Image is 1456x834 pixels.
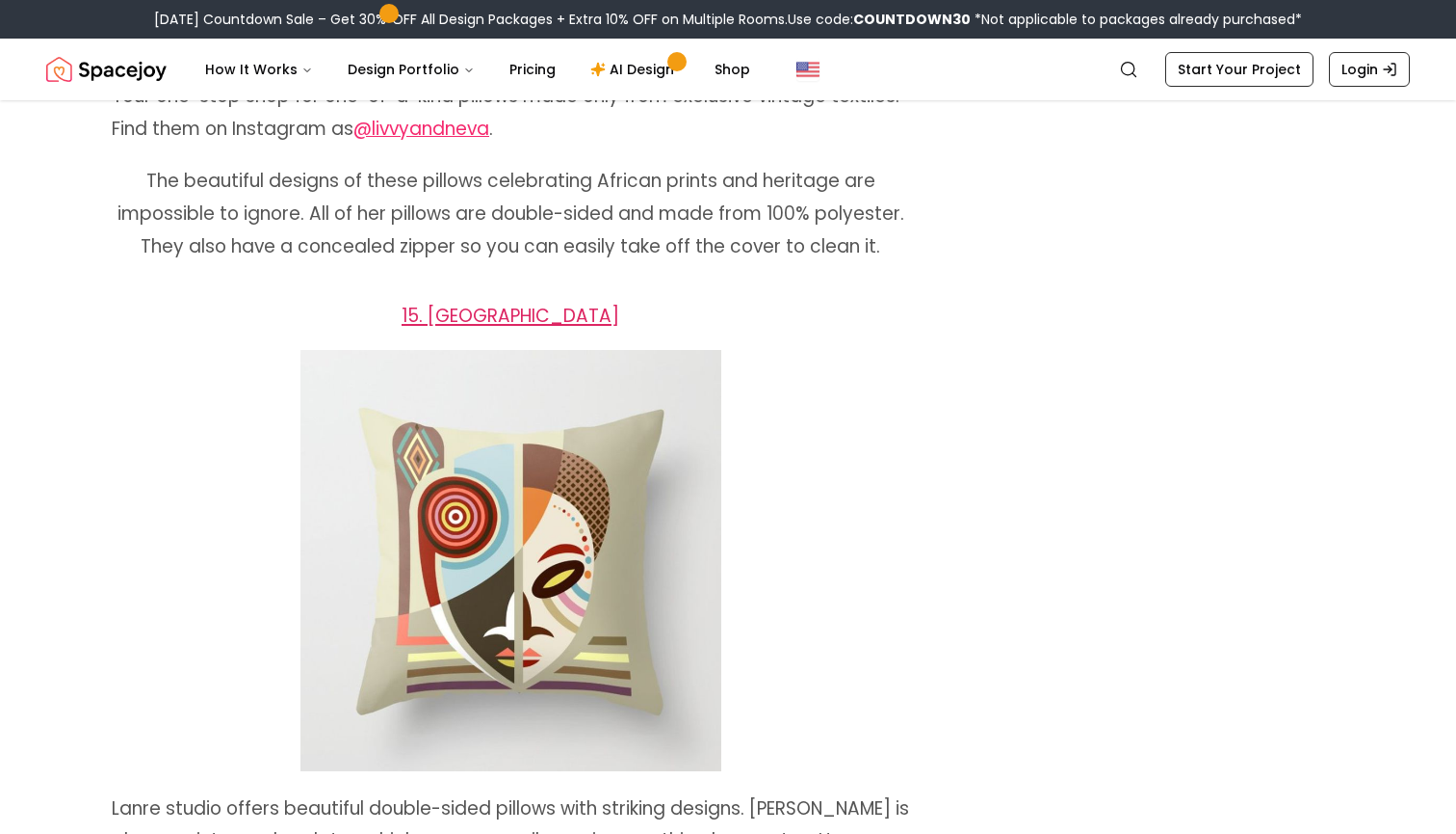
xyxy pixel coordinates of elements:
span: *Not applicable to packages already purchased* [971,10,1302,29]
a: Spacejoy [46,50,167,89]
a: @livvyandneva [353,116,489,142]
a: Pricing [494,50,571,89]
a: 15. [GEOGRAPHIC_DATA] [402,298,619,330]
div: [DATE] Countdown Sale – Get 30% OFF All Design Packages + Extra 10% OFF on Multiple Rooms. [154,10,1302,29]
b: COUNTDOWN30 [853,10,971,29]
img: Spacejoy Logo [46,50,167,89]
button: Design Portfolio [332,50,490,89]
a: Start Your Project [1165,52,1313,87]
nav: Global [46,39,1410,100]
img: Maskermorphosis Throw Pillow [300,350,721,771]
button: How It Works [190,50,328,89]
a: Login [1329,52,1410,87]
nav: Main [190,50,766,89]
a: Shop [699,50,766,89]
img: United States [796,58,819,81]
span: The beautiful designs of these pillows celebrating African prints and heritage are impossible to ... [117,168,904,258]
span: Your one-stop shop for one-of-a-kind pillows made only from exclusive vintage textiles. Find them... [112,83,899,142]
span: Use code: [788,10,971,29]
a: AI Design [575,50,695,89]
span: 15. [GEOGRAPHIC_DATA] [402,303,619,329]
